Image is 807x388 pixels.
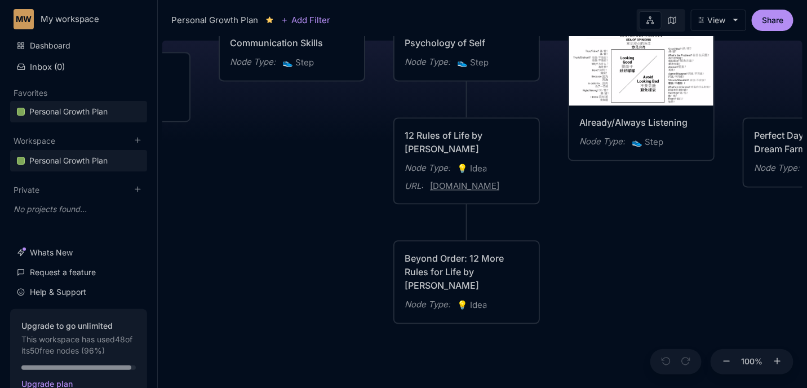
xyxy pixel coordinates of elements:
[708,16,726,25] div: View
[691,10,746,31] button: View
[10,35,147,56] a: Dashboard
[569,27,713,106] img: stacked cover
[632,136,663,149] span: Step
[14,136,55,145] button: Workspace
[457,162,487,176] span: Idea
[14,88,47,98] button: Favorites
[41,14,126,24] div: My workspace
[230,37,354,50] div: Communication Skills
[14,9,144,29] button: MWMy workspace
[10,196,147,223] div: Private
[405,252,529,293] div: Beyond Order: 12 More Rules for Life by [PERSON_NAME]
[282,58,295,68] i: 👟
[567,25,715,162] div: stacked coverAlready/Always ListeningNode Type:👟Step
[739,349,766,375] button: 100%
[405,180,423,193] div: URL :
[405,37,529,50] div: Psychology of Self
[10,147,147,176] div: Workspace
[10,150,147,172] div: Personal Growth Plan
[405,129,529,156] div: 12 Rules of Life by [PERSON_NAME]
[14,9,34,29] div: MW
[10,242,147,263] a: Whats New
[393,25,540,82] div: Psychology of SelfNode Type:👟Step
[754,162,800,175] div: Node Type :
[10,101,147,123] div: Personal Growth Plan
[10,98,147,127] div: Favorites
[10,57,147,77] button: Inbox (0)
[288,14,330,27] span: Add Filter
[21,320,136,356] div: This workspace has used 48 of its 50 free nodes ( 96 %)
[405,56,450,69] div: Node Type :
[10,199,147,219] div: No projects found...
[579,116,703,130] div: Already/Always Listening
[55,64,179,91] div: Mental Model 6: Formal Logic
[43,52,191,123] div: Mental Model 6: Formal Logic
[632,137,645,148] i: 👟
[10,262,147,283] a: Request a feature
[393,117,540,205] div: 12 Rules of Life by [PERSON_NAME]Node Type:💡IdeaURL:[DOMAIN_NAME]
[430,180,499,193] a: [DOMAIN_NAME]
[21,320,136,332] strong: Upgrade to go unlimited
[171,14,258,27] div: Personal Growth Plan
[393,240,540,325] div: Beyond Order: 12 More Rules for Life by [PERSON_NAME]Node Type:💡Idea
[405,162,450,175] div: Node Type :
[457,56,489,70] span: Step
[579,135,625,149] div: Node Type :
[14,185,39,195] button: Private
[457,164,470,174] i: 💡
[405,298,450,312] div: Node Type :
[457,299,487,312] span: Idea
[29,154,108,167] div: Personal Growth Plan
[10,150,147,171] a: Personal Growth Plan
[29,105,108,118] div: Personal Growth Plan
[282,56,314,70] span: Step
[281,14,330,27] button: Add Filter
[10,281,147,303] a: Help & Support
[230,56,276,69] div: Node Type :
[457,300,470,311] i: 💡
[457,58,470,68] i: 👟
[218,25,366,82] div: Communication SkillsNode Type:👟Step
[10,101,147,122] a: Personal Growth Plan
[752,10,793,31] button: Share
